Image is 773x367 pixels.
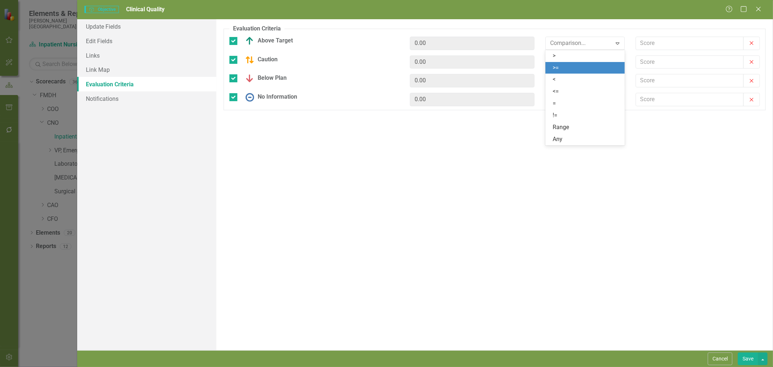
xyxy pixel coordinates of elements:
div: Caution [242,55,278,64]
img: No Information [245,93,254,102]
img: Caution [245,55,254,64]
div: Above Target [242,37,293,45]
a: Links [77,48,216,63]
img: Above Target [245,37,254,45]
img: Below Plan [245,74,254,83]
div: >= [553,64,620,72]
legend: Evaluation Criteria [229,25,284,33]
div: < [553,75,620,84]
input: Score [410,93,534,106]
div: Range [553,123,620,132]
div: Below Plan [242,74,287,83]
input: Score [636,74,744,87]
a: Update Fields [77,19,216,34]
div: != [553,111,620,120]
input: Score [636,37,744,50]
button: Save [738,352,758,365]
div: > [553,52,620,60]
span: Clinical Quality [126,6,165,13]
a: Notifications [77,91,216,106]
input: Score [410,37,534,50]
input: Score [410,74,534,87]
div: No Information [242,93,297,102]
div: <= [553,87,620,96]
a: Evaluation Criteria [77,77,216,91]
input: Score [636,93,744,106]
span: Objective [84,6,119,13]
div: = [553,99,620,108]
input: Score [636,55,744,69]
input: Score [410,55,534,69]
div: Any [553,135,620,144]
button: Cancel [708,352,732,365]
a: Edit Fields [77,34,216,48]
a: Link Map [77,62,216,77]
